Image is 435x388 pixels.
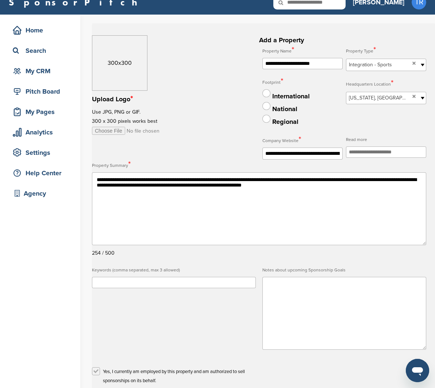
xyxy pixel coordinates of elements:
div: Search [11,44,73,57]
a: Settings [7,144,73,161]
a: Help Center [7,165,73,181]
a: My CRM [7,63,73,79]
div: Analytics [11,126,73,139]
div: Pitch Board [11,85,73,98]
h2: Upload Logo [92,94,204,104]
a: Search [7,42,73,59]
div: Agency [11,187,73,200]
a: Analytics [7,124,73,141]
p: Use JPG, PNG or GIF. [92,107,204,117]
p: Yes, I currently am employed by this property and am authorized to sell sponsorships on its behalf. [103,367,256,385]
a: Agency [7,185,73,202]
div: Regional [272,117,299,127]
iframe: Button to launch messaging window [406,359,429,382]
a: Pitch Board [7,83,73,100]
div: International [272,91,310,101]
label: Property Type [346,45,426,56]
div: Home [11,24,73,37]
span: [US_STATE], [GEOGRAPHIC_DATA] [349,94,409,102]
a: My Pages [7,103,73,120]
label: Read more [346,135,426,145]
div: 254 / 500 [92,248,426,258]
label: Notes about upcoming Sponsorship Goals [262,265,426,275]
h4: 300x300 [92,59,147,67]
a: Home [7,22,73,39]
div: My Pages [11,105,73,118]
span: Integration - Sports [349,60,409,69]
div: Help Center [11,166,73,180]
p: 300 x 300 pixels works best [92,117,204,126]
div: Settings [11,146,73,159]
label: Company Website [262,135,343,146]
label: Property Summary [92,160,426,171]
div: National [272,104,297,114]
label: Footprint [262,77,343,87]
label: Keywords (comma separated, max 3 allowed) [92,265,256,275]
label: Property Name [262,45,343,56]
div: My CRM [11,64,73,78]
label: Headquarters Location [346,78,426,89]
